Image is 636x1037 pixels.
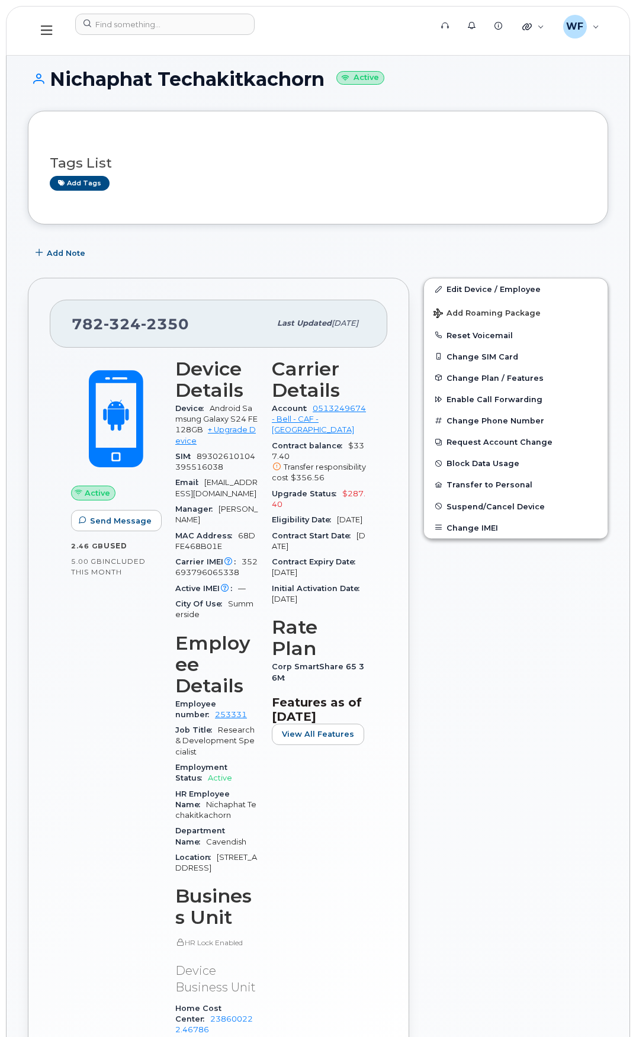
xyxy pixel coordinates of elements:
[424,389,608,410] button: Enable Call Forwarding
[104,315,141,333] span: 324
[272,489,342,498] span: Upgrade Status
[272,557,361,566] span: Contract Expiry Date
[208,773,232,782] span: Active
[272,695,366,724] h3: Features as of [DATE]
[104,541,127,550] span: used
[272,568,297,577] span: [DATE]
[336,71,384,85] small: Active
[337,515,362,524] span: [DATE]
[175,557,242,566] span: Carrier IMEI
[424,325,608,346] button: Reset Voicemail
[50,176,110,191] a: Add tags
[272,441,348,450] span: Contract balance
[175,452,255,471] span: 89302610104395516038
[175,531,238,540] span: MAC Address
[175,962,258,996] p: Device Business Unit
[90,515,152,526] span: Send Message
[272,404,313,413] span: Account
[175,938,258,948] p: HR Lock Enabled
[175,789,230,809] span: HR Employee Name
[282,728,354,740] span: View All Features
[447,373,544,382] span: Change Plan / Features
[175,885,258,928] h3: Business Unit
[447,502,545,511] span: Suspend/Cancel Device
[175,452,197,461] span: SIM
[332,319,358,328] span: [DATE]
[272,531,365,551] span: [DATE]
[71,542,104,550] span: 2.46 GB
[175,425,256,445] a: + Upgrade Device
[50,156,586,171] h3: Tags List
[272,515,337,524] span: Eligibility Date
[424,496,608,517] button: Suspend/Cancel Device
[175,599,228,608] span: City Of Use
[272,595,297,603] span: [DATE]
[175,826,225,846] span: Department Name
[71,557,102,566] span: 5.00 GB
[424,346,608,367] button: Change SIM Card
[272,724,364,745] button: View All Features
[447,395,542,404] span: Enable Call Forwarding
[175,633,258,696] h3: Employee Details
[175,699,216,719] span: Employee number
[28,242,95,264] button: Add Note
[272,584,365,593] span: Initial Activation Date
[175,584,238,593] span: Active IMEI
[85,487,110,499] span: Active
[141,315,189,333] span: 2350
[175,358,258,401] h3: Device Details
[175,1004,221,1023] span: Home Cost Center
[424,431,608,452] button: Request Account Change
[272,463,366,482] span: Transfer responsibility cost
[175,478,258,497] span: [EMAIL_ADDRESS][DOMAIN_NAME]
[175,725,255,756] span: Research & Development Specialist
[424,517,608,538] button: Change IMEI
[424,300,608,325] button: Add Roaming Package
[424,410,608,431] button: Change Phone Number
[175,725,218,734] span: Job Title
[175,800,256,820] span: Nichaphat Techakitkachorn
[47,248,85,259] span: Add Note
[175,404,210,413] span: Device
[175,763,227,782] span: Employment Status
[272,404,366,435] a: 0513249674 - Bell - CAF - [GEOGRAPHIC_DATA]
[72,315,189,333] span: 782
[175,1014,253,1034] a: 238600222.46786
[71,510,162,531] button: Send Message
[424,278,608,300] a: Edit Device / Employee
[433,309,541,320] span: Add Roaming Package
[272,662,364,682] span: Corp SmartShare 65 36M
[215,710,247,719] a: 253331
[175,505,219,513] span: Manager
[28,69,608,89] h1: Nichaphat Techakitkachorn
[272,358,366,401] h3: Carrier Details
[238,584,246,593] span: —
[71,557,146,576] span: included this month
[272,441,366,484] span: $337.40
[277,319,332,328] span: Last updated
[175,478,204,487] span: Email
[424,474,608,495] button: Transfer to Personal
[175,531,255,551] span: 68DFE468B01E
[272,617,366,659] h3: Rate Plan
[272,531,356,540] span: Contract Start Date
[175,404,258,435] span: Android Samsung Galaxy S24 FE 128GB
[206,837,246,846] span: Cavendish
[424,452,608,474] button: Block Data Usage
[424,367,608,389] button: Change Plan / Features
[175,853,217,862] span: Location
[291,473,325,482] span: $356.56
